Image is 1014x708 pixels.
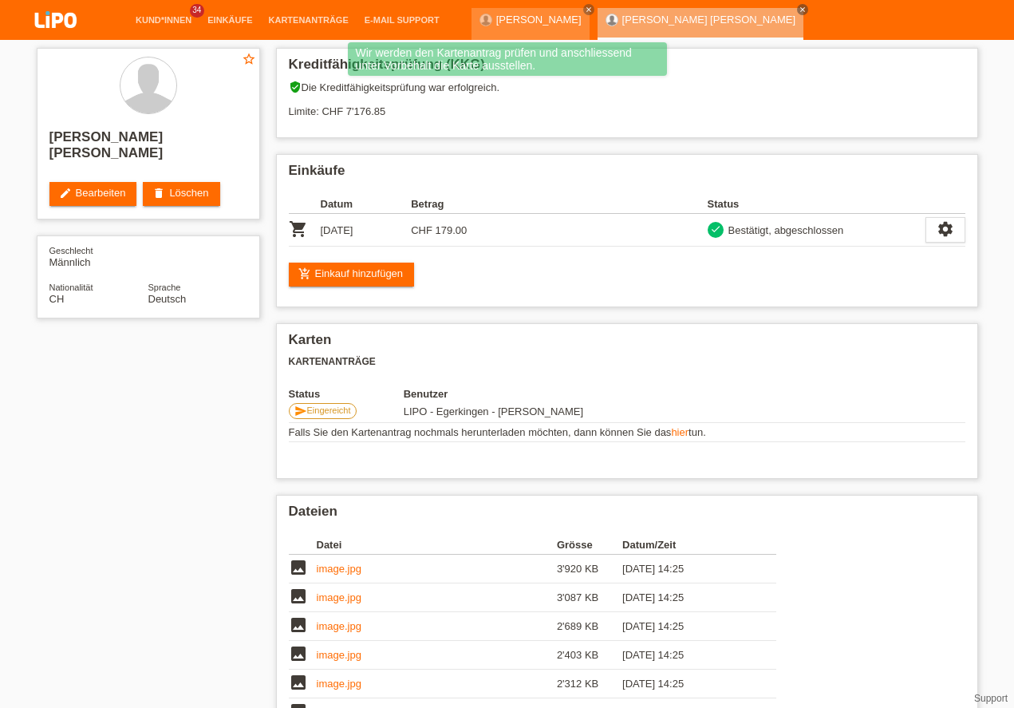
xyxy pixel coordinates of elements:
[289,163,965,187] h2: Einkäufe
[49,283,93,292] span: Nationalität
[289,263,415,287] a: add_shopping_cartEinkauf hinzufügen
[289,81,965,129] div: Die Kreditfähigkeitsprüfung war erfolgreich. Limite: CHF 7'176.85
[404,405,583,417] span: 20.09.2025
[557,670,622,698] td: 2'312 KB
[622,14,795,26] a: [PERSON_NAME] [PERSON_NAME]
[557,641,622,670] td: 2'403 KB
[49,129,247,169] h2: [PERSON_NAME] [PERSON_NAME]
[799,6,807,14] i: close
[557,555,622,583] td: 3'920 KB
[289,423,965,442] td: Falls Sie den Kartenantrag nochmals herunterladen möchten, dann können Sie das tun.
[317,620,361,632] a: image.jpg
[557,536,622,555] th: Grösse
[148,283,181,292] span: Sprache
[289,220,308,239] i: POSP00027173
[321,214,412,247] td: [DATE]
[411,195,502,214] th: Betrag
[16,33,96,45] a: LIPO pay
[289,615,308,635] i: image
[289,587,308,606] i: image
[289,81,302,93] i: verified_user
[404,388,674,400] th: Benutzer
[289,332,965,356] h2: Karten
[289,558,308,577] i: image
[671,426,688,438] a: hier
[49,246,93,255] span: Geschlecht
[937,220,954,238] i: settings
[708,195,925,214] th: Status
[557,583,622,612] td: 3'087 KB
[289,673,308,692] i: image
[143,182,219,206] a: deleteLöschen
[974,693,1008,704] a: Support
[49,182,137,206] a: editBearbeiten
[622,641,753,670] td: [DATE] 14:25
[307,405,351,415] span: Eingereicht
[199,15,260,25] a: Einkäufe
[317,536,557,555] th: Datei
[148,293,187,305] span: Deutsch
[583,4,594,15] a: close
[49,244,148,268] div: Männlich
[321,195,412,214] th: Datum
[622,536,753,555] th: Datum/Zeit
[289,388,404,400] th: Status
[411,214,502,247] td: CHF 179.00
[724,222,844,239] div: Bestätigt, abgeschlossen
[622,612,753,641] td: [DATE] 14:25
[294,405,307,417] i: send
[348,42,667,76] div: Wir werden den Kartenantrag prüfen und anschliessend unter Vorbehalt die Karte ausstellen.
[357,15,448,25] a: E-Mail Support
[152,187,165,200] i: delete
[496,14,582,26] a: [PERSON_NAME]
[289,644,308,663] i: image
[128,15,199,25] a: Kund*innen
[585,6,593,14] i: close
[622,555,753,583] td: [DATE] 14:25
[622,583,753,612] td: [DATE] 14:25
[557,612,622,641] td: 2'689 KB
[59,187,72,200] i: edit
[261,15,357,25] a: Kartenanträge
[317,678,361,690] a: image.jpg
[317,591,361,603] a: image.jpg
[190,4,204,18] span: 34
[622,670,753,698] td: [DATE] 14:25
[289,504,965,528] h2: Dateien
[797,4,808,15] a: close
[317,563,361,575] a: image.jpg
[49,293,65,305] span: Schweiz
[710,223,721,235] i: check
[317,649,361,661] a: image.jpg
[289,356,965,368] h3: Kartenanträge
[298,267,311,280] i: add_shopping_cart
